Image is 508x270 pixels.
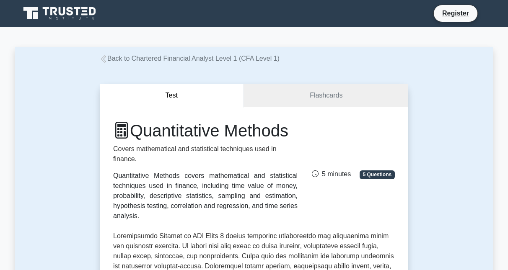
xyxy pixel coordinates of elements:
[360,170,395,179] span: 5 Questions
[113,171,298,221] div: Quantitative Methods covers mathematical and statistical techniques used in finance, including ti...
[113,144,298,164] p: Covers mathematical and statistical techniques used in finance.
[312,170,351,177] span: 5 minutes
[437,8,474,18] a: Register
[113,121,298,141] h1: Quantitative Methods
[244,84,408,108] a: Flashcards
[100,84,244,108] button: Test
[100,55,280,62] a: Back to Chartered Financial Analyst Level 1 (CFA Level 1)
